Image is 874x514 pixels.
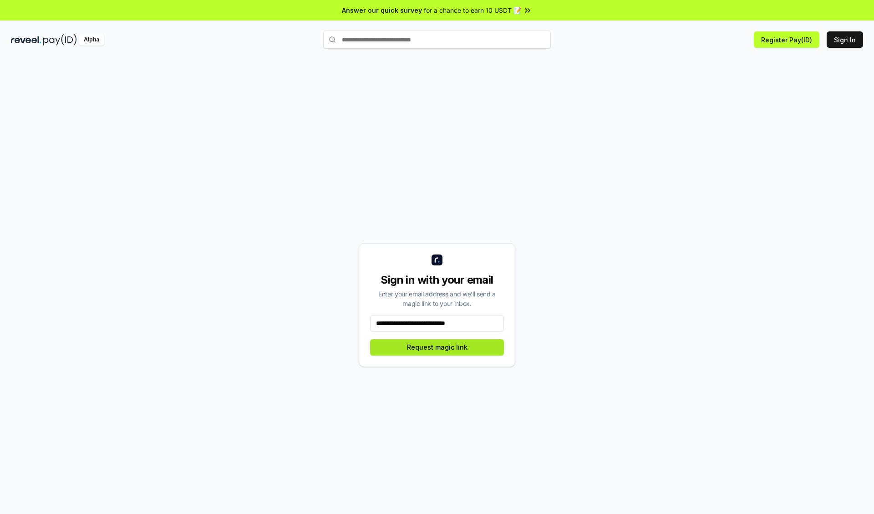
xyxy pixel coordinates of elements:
div: Sign in with your email [370,273,504,287]
button: Request magic link [370,339,504,356]
img: reveel_dark [11,34,41,46]
img: logo_small [432,254,442,265]
span: Answer our quick survey [342,5,422,15]
button: Sign In [827,31,863,48]
div: Enter your email address and we’ll send a magic link to your inbox. [370,289,504,308]
button: Register Pay(ID) [754,31,819,48]
span: for a chance to earn 10 USDT 📝 [424,5,521,15]
img: pay_id [43,34,77,46]
div: Alpha [79,34,104,46]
